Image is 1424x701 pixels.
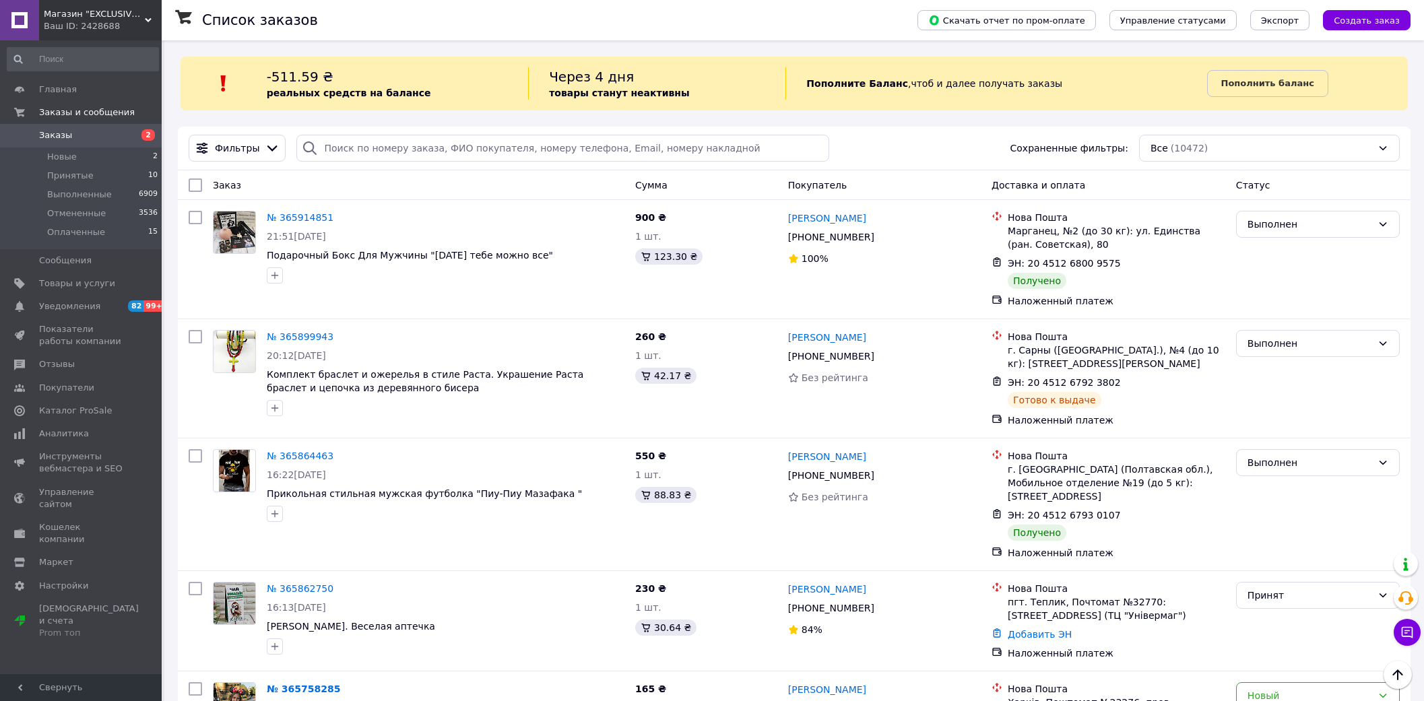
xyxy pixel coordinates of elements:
[635,368,697,384] div: 42.17 ₴
[44,8,145,20] span: Магазин "EXCLUSIVE" - Оригинальные Подарки Для Всех
[267,621,435,632] span: [PERSON_NAME]. Веселая аптечка
[1008,330,1225,343] div: Нова Пошта
[635,469,661,480] span: 1 шт.
[806,78,908,89] b: Пополните Баланс
[128,300,143,312] span: 82
[1384,661,1412,689] button: Наверх
[213,330,256,373] a: Фото товару
[785,67,1206,100] div: , чтоб и далее получать заказы
[47,170,94,182] span: Принятые
[1008,629,1072,640] a: Добавить ЭН
[39,627,139,639] div: Prom топ
[1008,224,1225,251] div: Марганец, №2 (до 30 кг): ул. Единства (ран. Советская), 80
[549,88,689,98] b: товары станут неактивны
[153,151,158,163] span: 2
[267,88,431,98] b: реальных средств на балансе
[141,129,155,141] span: 2
[1008,595,1225,622] div: пгт. Теплик, Почтомат №32770: [STREET_ADDRESS] (ТЦ "Універмаг")
[635,602,661,613] span: 1 шт.
[39,428,89,440] span: Аналитика
[1171,143,1208,154] span: (10472)
[788,683,866,696] a: [PERSON_NAME]
[139,189,158,201] span: 6909
[1008,463,1225,503] div: г. [GEOGRAPHIC_DATA] (Полтавская обл.), Мобильное отделение №19 (до 5 кг): [STREET_ADDRESS]
[267,583,333,594] a: № 365862750
[785,466,877,485] div: [PHONE_NUMBER]
[267,369,583,393] a: Комплект браслет и ожерелья в стиле Раста. Украшение Раста браслет и цепочка из деревянного бисера
[39,405,112,417] span: Каталог ProSale
[39,277,115,290] span: Товары и услуги
[1248,336,1372,351] div: Выполнен
[1008,646,1225,660] div: Наложенный платеж
[1008,510,1121,521] span: ЭН: 20 4512 6793 0107
[635,331,666,342] span: 260 ₴
[788,450,866,463] a: [PERSON_NAME]
[214,331,255,372] img: Фото товару
[213,211,256,254] a: Фото товару
[296,135,829,162] input: Поиск по номеру заказа, ФИО покупателя, номеру телефона, Email, номеру накладной
[1008,682,1225,696] div: Нова Пошта
[219,450,251,492] img: Фото товару
[1221,78,1314,88] b: Пополнить баланс
[802,372,868,383] span: Без рейтинга
[785,599,877,617] div: [PHONE_NUMBER]
[214,582,255,624] img: Фото товару
[214,211,255,253] img: Фото товару
[213,582,256,625] a: Фото товару
[139,207,158,220] span: 3536
[788,211,866,225] a: [PERSON_NAME]
[213,449,256,492] a: Фото товару
[39,300,100,312] span: Уведомления
[39,84,77,96] span: Главная
[39,129,72,141] span: Заказы
[267,469,326,480] span: 16:22[DATE]
[1008,413,1225,427] div: Наложенный платеж
[635,212,666,223] span: 900 ₴
[267,488,582,499] a: Прикольная стильная мужская футболка "Пиу-Пиу Мазафака "
[39,521,125,545] span: Кошелек компании
[39,358,75,370] span: Отзывы
[635,231,661,242] span: 1 шт.
[635,487,697,503] div: 88.83 ₴
[39,106,135,119] span: Заказы и сообщения
[267,350,326,361] span: 20:12[DATE]
[1250,10,1309,30] button: Экспорт
[788,331,866,344] a: [PERSON_NAME]
[214,73,234,94] img: :exclamation:
[1008,343,1225,370] div: г. Сарны ([GEOGRAPHIC_DATA].), №4 (до 10 кг): [STREET_ADDRESS][PERSON_NAME]
[1394,619,1421,646] button: Чат с покупателем
[148,226,158,238] span: 15
[788,582,866,596] a: [PERSON_NAME]
[635,248,703,265] div: 123.30 ₴
[635,350,661,361] span: 1 шт.
[39,255,92,267] span: Сообщения
[635,620,697,636] div: 30.64 ₴
[202,12,318,28] h1: Список заказов
[1261,15,1299,26] span: Экспорт
[1207,70,1328,97] a: Пополнить баланс
[785,347,877,366] div: [PHONE_NUMBER]
[47,189,112,201] span: Выполненные
[39,603,139,640] span: [DEMOGRAPHIC_DATA] и счета
[1248,588,1372,603] div: Принят
[635,583,666,594] span: 230 ₴
[1008,525,1066,541] div: Получено
[1008,273,1066,289] div: Получено
[215,141,259,155] span: Фильтры
[917,10,1096,30] button: Скачать отчет по пром-оплате
[1008,377,1121,388] span: ЭН: 20 4512 6792 3802
[267,602,326,613] span: 16:13[DATE]
[785,228,877,246] div: [PHONE_NUMBER]
[267,450,333,461] a: № 365864463
[39,580,88,592] span: Настройки
[39,556,73,568] span: Маркет
[7,47,159,71] input: Поиск
[1008,392,1101,408] div: Готово к выдаче
[1008,258,1121,269] span: ЭН: 20 4512 6800 9575
[1008,546,1225,560] div: Наложенный платеж
[1008,294,1225,308] div: Наложенный платеж
[44,20,162,32] div: Ваш ID: 2428688
[928,14,1085,26] span: Скачать отчет по пром-оплате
